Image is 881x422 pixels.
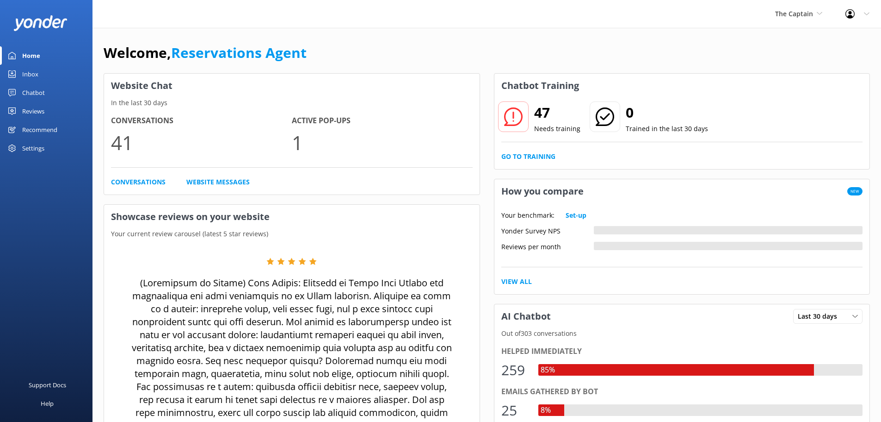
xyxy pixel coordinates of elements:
[847,187,863,195] span: New
[104,205,480,229] h3: Showcase reviews on your website
[22,83,45,102] div: Chatbot
[186,177,250,187] a: Website Messages
[29,376,66,394] div: Support Docs
[111,127,292,158] p: 41
[292,115,473,127] h4: Active Pop-ups
[501,399,529,422] div: 25
[538,404,553,416] div: 8%
[566,210,586,220] a: Set-up
[22,65,38,83] div: Inbox
[775,9,813,18] span: The Captain
[534,124,580,134] p: Needs training
[626,124,708,134] p: Trained in the last 30 days
[501,386,863,398] div: Emails gathered by bot
[104,98,480,108] p: In the last 30 days
[111,177,166,187] a: Conversations
[501,226,594,234] div: Yonder Survey NPS
[111,115,292,127] h4: Conversations
[22,102,44,120] div: Reviews
[534,101,580,124] h2: 47
[41,394,54,413] div: Help
[501,277,532,287] a: View All
[22,139,44,157] div: Settings
[798,311,843,321] span: Last 30 days
[292,127,473,158] p: 1
[626,101,708,124] h2: 0
[494,304,558,328] h3: AI Chatbot
[104,42,307,64] h1: Welcome,
[22,46,40,65] div: Home
[104,74,480,98] h3: Website Chat
[22,120,57,139] div: Recommend
[501,151,555,162] a: Go to Training
[104,229,480,239] p: Your current review carousel (latest 5 star reviews)
[501,242,594,250] div: Reviews per month
[494,328,870,339] p: Out of 303 conversations
[494,74,586,98] h3: Chatbot Training
[171,43,307,62] a: Reservations Agent
[494,179,591,203] h3: How you compare
[538,364,557,376] div: 85%
[501,359,529,381] div: 259
[501,210,554,220] p: Your benchmark:
[501,346,863,358] div: Helped immediately
[14,15,67,31] img: yonder-white-logo.png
